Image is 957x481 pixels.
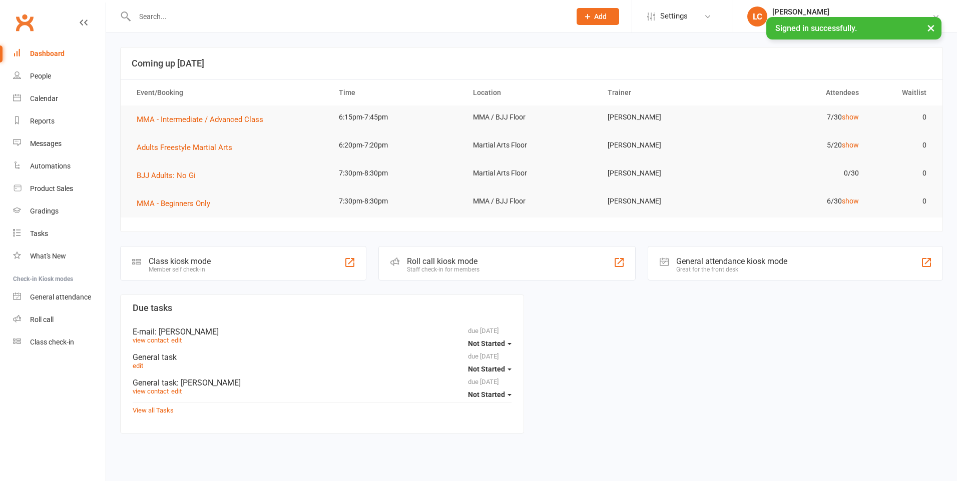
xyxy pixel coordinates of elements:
td: [PERSON_NAME] [599,161,733,185]
td: 0/30 [733,161,868,185]
td: 0 [868,105,935,129]
span: MMA - Intermediate / Advanced Class [137,115,263,124]
span: : [PERSON_NAME] [177,378,241,387]
div: Dashboard [30,49,65,57]
td: 7:30pm-8:30pm [330,161,464,185]
button: × [922,17,940,38]
div: General attendance kiosk mode [676,256,787,266]
button: Add [577,8,619,25]
span: Not Started [468,390,505,398]
input: Search... [132,9,564,23]
a: View all Tasks [133,406,174,414]
button: Not Started [468,385,512,403]
td: 0 [868,161,935,185]
div: E-mail [133,327,512,336]
div: [PERSON_NAME] Martial Arts and Fitness Academy [772,16,932,25]
a: Class kiosk mode [13,331,106,353]
th: Event/Booking [128,80,330,105]
a: Clubworx [12,10,37,35]
a: edit [171,387,182,395]
div: Tasks [30,229,48,237]
div: Class check-in [30,338,74,346]
td: Martial Arts Floor [464,133,599,157]
a: Calendar [13,87,106,110]
a: Gradings [13,200,106,222]
td: MMA / BJJ Floor [464,189,599,213]
td: [PERSON_NAME] [599,105,733,129]
td: 0 [868,133,935,157]
td: 5/20 [733,133,868,157]
div: LC [747,6,767,26]
a: General attendance kiosk mode [13,286,106,308]
a: show [842,197,859,205]
button: MMA - Beginners Only [137,197,217,209]
button: Not Started [468,360,512,378]
td: 7/30 [733,105,868,129]
a: What's New [13,245,106,267]
div: [PERSON_NAME] [772,7,932,16]
button: Not Started [468,334,512,352]
th: Trainer [599,80,733,105]
td: 6:15pm-7:45pm [330,105,464,129]
div: General task [133,378,512,387]
div: Staff check-in for members [407,266,480,273]
a: Dashboard [13,42,106,65]
a: view contact [133,336,169,344]
span: Not Started [468,365,505,373]
button: MMA - Intermediate / Advanced Class [137,113,270,125]
a: Product Sales [13,177,106,200]
div: Great for the front desk [676,266,787,273]
h3: Due tasks [133,303,512,313]
div: Reports [30,117,55,125]
td: 6/30 [733,189,868,213]
div: Member self check-in [149,266,211,273]
div: Messages [30,139,62,147]
td: 6:20pm-7:20pm [330,133,464,157]
td: [PERSON_NAME] [599,133,733,157]
a: view contact [133,387,169,395]
span: BJJ Adults: No Gi [137,171,196,180]
h3: Coming up [DATE] [132,58,931,68]
a: Messages [13,132,106,155]
button: Adults Freestyle Martial Arts [137,141,239,153]
span: Add [594,12,607,20]
span: Settings [660,5,688,27]
td: MMA / BJJ Floor [464,105,599,129]
a: Automations [13,155,106,177]
th: Attendees [733,80,868,105]
div: People [30,72,51,80]
span: : [PERSON_NAME] [155,327,219,336]
div: General task [133,352,512,362]
td: 7:30pm-8:30pm [330,189,464,213]
th: Location [464,80,599,105]
td: [PERSON_NAME] [599,189,733,213]
div: Roll call kiosk mode [407,256,480,266]
span: Not Started [468,339,505,347]
button: BJJ Adults: No Gi [137,169,203,181]
span: Adults Freestyle Martial Arts [137,143,232,152]
td: Martial Arts Floor [464,161,599,185]
div: Gradings [30,207,59,215]
div: Automations [30,162,71,170]
div: Class kiosk mode [149,256,211,266]
span: Signed in successfully. [775,23,857,33]
th: Time [330,80,464,105]
a: People [13,65,106,87]
a: edit [171,336,182,344]
div: Roll call [30,315,54,323]
a: Reports [13,110,106,132]
a: show [842,113,859,121]
div: Product Sales [30,184,73,192]
th: Waitlist [868,80,935,105]
a: show [842,141,859,149]
a: edit [133,362,143,369]
span: MMA - Beginners Only [137,199,210,208]
td: 0 [868,189,935,213]
a: Roll call [13,308,106,331]
div: What's New [30,252,66,260]
div: Calendar [30,94,58,102]
div: General attendance [30,293,91,301]
a: Tasks [13,222,106,245]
